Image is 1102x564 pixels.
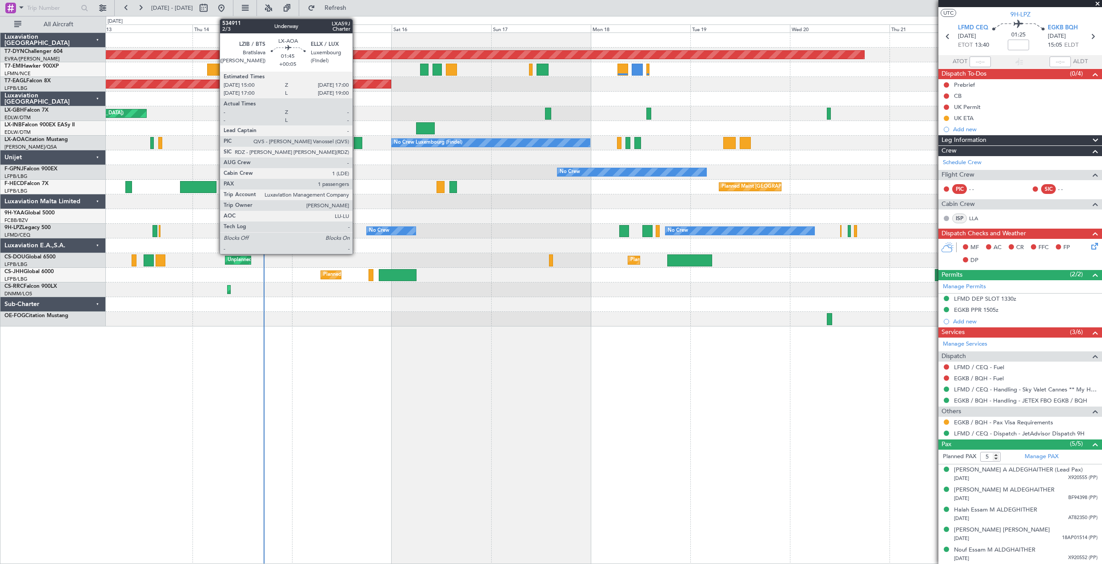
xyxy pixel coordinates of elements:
[953,57,967,66] span: ATOT
[4,137,68,142] a: LX-AOACitation Mustang
[4,114,31,121] a: EDLW/DTM
[954,546,1035,555] div: Nouf Essam M ALDGHAITHER
[958,41,973,50] span: ETOT
[4,70,31,77] a: LFMN/NCE
[4,144,57,150] a: [PERSON_NAME]/QSA
[1010,10,1030,19] span: 9H-LPZ
[4,122,75,128] a: LX-INBFalcon 900EX EASy II
[970,256,978,265] span: DP
[4,49,63,54] a: T7-DYNChallenger 604
[4,313,25,318] span: OE-FOG
[954,114,974,122] div: UK ETA
[4,225,22,230] span: 9H-LPZ
[1048,24,1078,32] span: EGKB BQH
[4,269,24,274] span: CS-JHH
[1048,41,1062,50] span: 15:05
[4,284,57,289] a: CS-RRCFalcon 900LX
[954,363,1004,371] a: LFMD / CEQ - Fuel
[323,268,463,282] div: Planned Maint [GEOGRAPHIC_DATA] ([GEOGRAPHIC_DATA])
[953,318,1098,325] div: Add new
[4,173,28,180] a: LFPB/LBG
[292,24,392,32] div: Fri 15
[4,64,59,69] a: T7-EMIHawker 900XP
[10,17,96,32] button: All Aircraft
[1073,57,1088,66] span: ALDT
[1068,514,1098,522] span: AT82350 (PP)
[4,225,51,230] a: 9H-LPZLegacy 500
[954,430,1085,437] a: LFMD / CEQ - Dispatch - JetAdvisor Dispatch 9H
[942,439,951,450] span: Pax
[1058,185,1078,193] div: - -
[958,32,976,41] span: [DATE]
[4,49,24,54] span: T7-DYN
[591,24,690,32] div: Mon 18
[941,9,956,17] button: UTC
[4,261,28,268] a: LFPB/LBG
[970,243,979,252] span: MF
[93,24,192,32] div: Wed 13
[954,295,1016,302] div: LFMD DEP SLOT 1330z
[1048,32,1066,41] span: [DATE]
[942,170,974,180] span: Flight Crew
[4,166,57,172] a: F-GPNJFalcon 900EX
[1041,184,1056,194] div: SIC
[975,41,989,50] span: 13:40
[230,283,322,296] div: Planned Maint Lagos ([PERSON_NAME])
[1038,243,1049,252] span: FFC
[27,1,78,15] input: Trip Number
[954,535,969,542] span: [DATE]
[953,125,1098,133] div: Add new
[954,419,1053,426] a: EGKB / BQH - Pax Visa Requirements
[394,136,462,149] div: No Crew Luxembourg (Findel)
[4,269,54,274] a: CS-JHHGlobal 6000
[1063,243,1070,252] span: FP
[954,495,969,502] span: [DATE]
[954,526,1050,535] div: [PERSON_NAME] [PERSON_NAME]
[1070,439,1083,448] span: (5/5)
[958,24,988,32] span: LFMD CEQ
[4,217,28,224] a: FCBB/BZV
[1068,474,1098,482] span: X920555 (PP)
[491,24,591,32] div: Sun 17
[4,78,51,84] a: T7-EAGLFalcon 8X
[954,555,969,562] span: [DATE]
[108,18,123,25] div: [DATE]
[942,135,986,145] span: Leg Information
[790,24,890,32] div: Wed 20
[4,210,24,216] span: 9H-YAA
[4,85,28,92] a: LFPB/LBG
[994,243,1002,252] span: AC
[4,108,24,113] span: LX-GBH
[943,282,986,291] a: Manage Permits
[1025,452,1058,461] a: Manage PAX
[304,1,357,15] button: Refresh
[954,475,969,482] span: [DATE]
[4,64,22,69] span: T7-EMI
[1068,494,1098,502] span: BF94398 (PP)
[942,407,961,417] span: Others
[942,229,1026,239] span: Dispatch Checks and Weather
[954,506,1037,515] div: Halah Essam M ALDEGHITHER
[1068,554,1098,562] span: X920552 (PP)
[721,180,862,193] div: Planned Maint [GEOGRAPHIC_DATA] ([GEOGRAPHIC_DATA])
[970,56,991,67] input: --:--
[1016,243,1024,252] span: CR
[954,466,1083,475] div: [PERSON_NAME] A ALDEGHAITHER (Lead Pax)
[954,81,975,89] div: Prebrief
[943,158,982,167] a: Schedule Crew
[1070,270,1083,279] span: (2/2)
[228,254,374,267] div: Unplanned Maint [GEOGRAPHIC_DATA] ([GEOGRAPHIC_DATA])
[4,188,28,194] a: LFPB/LBG
[4,210,55,216] a: 9H-YAAGlobal 5000
[1011,31,1026,40] span: 01:25
[942,327,965,338] span: Services
[1070,69,1083,78] span: (0/4)
[942,270,962,280] span: Permits
[4,254,56,260] a: CS-DOUGlobal 6500
[4,290,32,297] a: DNMM/LOS
[4,276,28,282] a: LFPB/LBG
[392,24,491,32] div: Sat 16
[1064,41,1078,50] span: ELDT
[560,165,580,179] div: No Crew
[954,486,1054,495] div: [PERSON_NAME] M ALDEGHAITHER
